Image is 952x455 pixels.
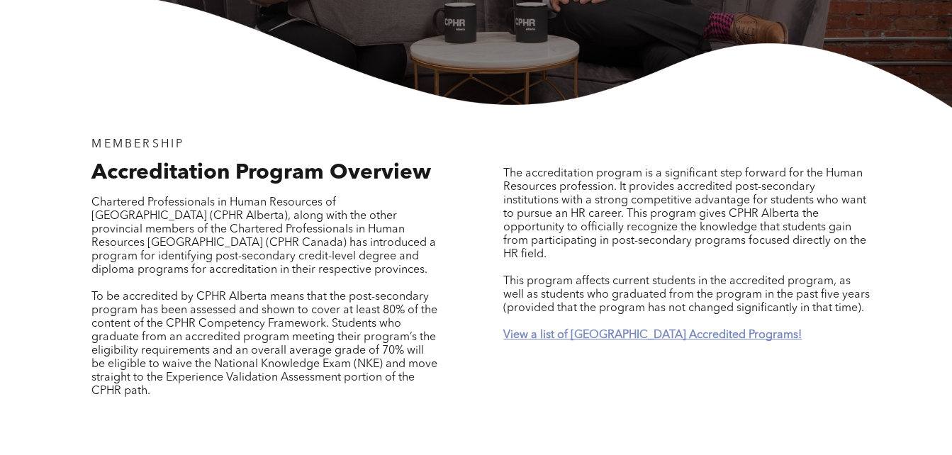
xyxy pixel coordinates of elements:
[503,330,802,341] a: View a list of [GEOGRAPHIC_DATA] Accredited Programs!
[91,139,184,150] span: MEMBERSHIP
[91,162,431,184] span: Accreditation Program Overview
[91,197,436,276] span: Chartered Professionals in Human Resources of [GEOGRAPHIC_DATA] (CPHR Alberta), along with the ot...
[91,291,437,397] span: To be accredited by CPHR Alberta means that the post-secondary program has been assessed and show...
[503,276,870,314] span: This program affects current students in the accredited program, as well as students who graduate...
[503,168,866,260] span: The accreditation program is a significant step forward for the Human Resources profession. It pr...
